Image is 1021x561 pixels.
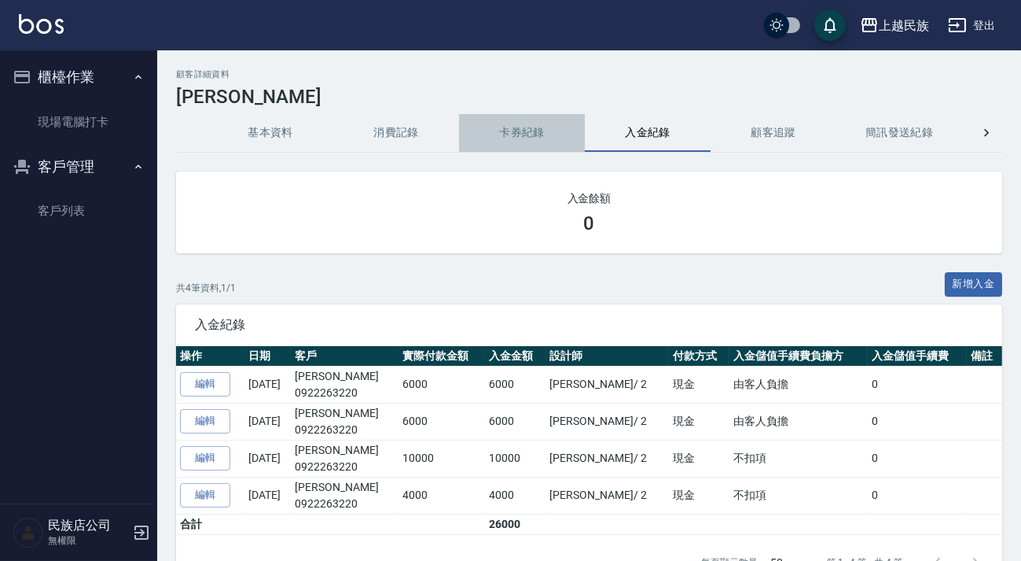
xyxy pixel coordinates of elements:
[546,403,669,440] td: [PERSON_NAME] / 2
[398,477,485,514] td: 4000
[19,14,64,34] img: Logo
[584,212,595,234] h3: 0
[244,346,292,367] th: 日期
[180,372,230,397] a: 編輯
[291,477,398,514] td: [PERSON_NAME]
[868,477,967,514] td: 0
[868,366,967,403] td: 0
[546,440,669,477] td: [PERSON_NAME] / 2
[176,69,1002,79] h2: 顧客詳細資料
[942,11,1002,40] button: 登出
[291,403,398,440] td: [PERSON_NAME]
[180,446,230,471] a: 編輯
[295,496,395,512] p: 0922263220
[669,346,729,367] th: 付款方式
[180,409,230,434] a: 編輯
[48,533,128,548] p: 無權限
[48,518,128,533] h5: 民族店公司
[669,403,729,440] td: 現金
[13,517,44,548] img: Person
[398,440,485,477] td: 10000
[546,366,669,403] td: [PERSON_NAME] / 2
[6,146,151,187] button: 客戶管理
[295,422,395,438] p: 0922263220
[244,366,292,403] td: [DATE]
[485,346,545,367] th: 入金金額
[291,440,398,477] td: [PERSON_NAME]
[868,440,967,477] td: 0
[669,366,729,403] td: 現金
[546,346,669,367] th: 設計師
[669,477,729,514] td: 現金
[836,114,962,152] button: 簡訊發送紀錄
[244,477,292,514] td: [DATE]
[6,193,151,229] a: 客戶列表
[176,346,244,367] th: 操作
[244,440,292,477] td: [DATE]
[485,366,545,403] td: 6000
[398,366,485,403] td: 6000
[729,440,868,477] td: 不扣項
[295,459,395,475] p: 0922263220
[295,385,395,401] p: 0922263220
[729,403,868,440] td: 由客人負擔
[176,281,236,295] p: 共 4 筆資料, 1 / 1
[485,440,545,477] td: 10000
[208,114,333,152] button: 基本資料
[585,114,711,152] button: 入金紀錄
[176,86,1002,108] h3: [PERSON_NAME]
[868,346,967,367] th: 入金儲值手續費
[485,477,545,514] td: 4000
[729,366,868,403] td: 由客人負擔
[485,403,545,440] td: 6000
[729,477,868,514] td: 不扣項
[6,104,151,140] a: 現場電腦打卡
[244,403,292,440] td: [DATE]
[291,346,398,367] th: 客戶
[195,317,983,333] span: 入金紀錄
[176,514,244,534] td: 合計
[711,114,836,152] button: 顧客追蹤
[333,114,459,152] button: 消費記錄
[485,514,545,534] td: 26000
[459,114,585,152] button: 卡券紀錄
[854,9,935,42] button: 上越民族
[6,57,151,98] button: 櫃檯作業
[729,346,868,367] th: 入金儲值手續費負擔方
[398,346,485,367] th: 實際付款金額
[195,190,983,206] h2: 入金餘額
[669,440,729,477] td: 現金
[879,16,929,35] div: 上越民族
[546,477,669,514] td: [PERSON_NAME] / 2
[967,346,1002,367] th: 備註
[945,272,1003,297] button: 新增入金
[180,483,230,507] a: 編輯
[868,403,967,440] td: 0
[291,366,398,403] td: [PERSON_NAME]
[814,9,846,41] button: save
[398,403,485,440] td: 6000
